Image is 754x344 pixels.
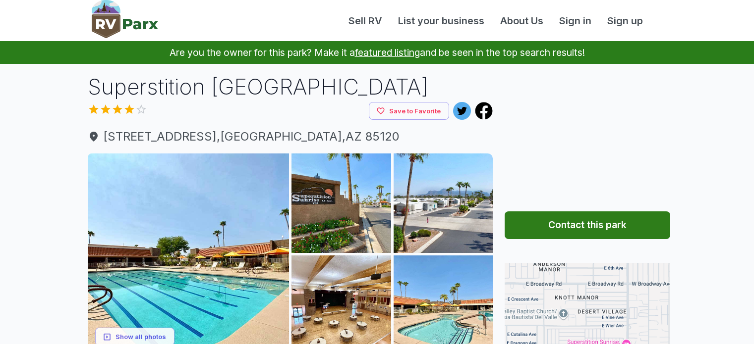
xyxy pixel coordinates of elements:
[88,128,493,146] a: [STREET_ADDRESS],[GEOGRAPHIC_DATA],AZ 85120
[291,153,391,253] img: pho_850000229_02.jpg
[505,72,670,196] iframe: Advertisement
[355,47,420,58] a: featured listing
[369,102,449,120] button: Save to Favorite
[551,13,599,28] a: Sign in
[88,72,493,102] h1: Superstition [GEOGRAPHIC_DATA]
[492,13,551,28] a: About Us
[12,41,742,64] p: Are you the owner for this park? Make it a and be seen in the top search results!
[599,13,651,28] a: Sign up
[394,153,493,253] img: pho_850000229_03.jpg
[88,128,493,146] span: [STREET_ADDRESS] , [GEOGRAPHIC_DATA] , AZ 85120
[505,211,670,239] button: Contact this park
[341,13,390,28] a: Sell RV
[390,13,492,28] a: List your business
